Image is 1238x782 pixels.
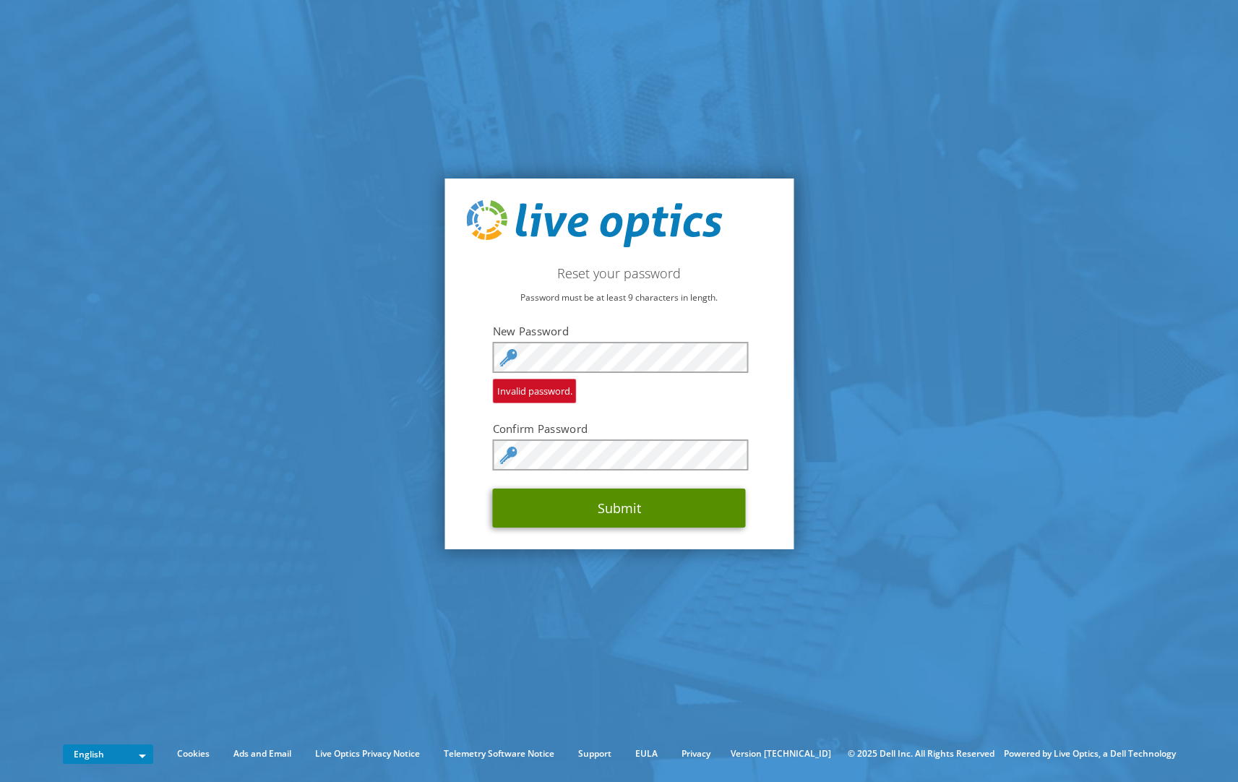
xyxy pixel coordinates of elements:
li: © 2025 Dell Inc. All Rights Reserved [841,746,1002,762]
a: Privacy [671,746,721,762]
button: Submit [493,489,746,528]
img: live_optics_svg.svg [466,200,722,248]
label: Confirm Password [493,421,746,436]
a: Support [567,746,622,762]
label: New Password [493,324,746,338]
a: EULA [624,746,669,762]
a: Telemetry Software Notice [433,746,565,762]
li: Version [TECHNICAL_ID] [723,746,838,762]
a: Ads and Email [223,746,302,762]
li: Powered by Live Optics, a Dell Technology [1004,746,1176,762]
p: Password must be at least 9 characters in length. [466,290,772,306]
h2: Reset your password [466,265,772,281]
a: Live Optics Privacy Notice [304,746,431,762]
a: Cookies [166,746,220,762]
span: Invalid password. [493,379,577,403]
